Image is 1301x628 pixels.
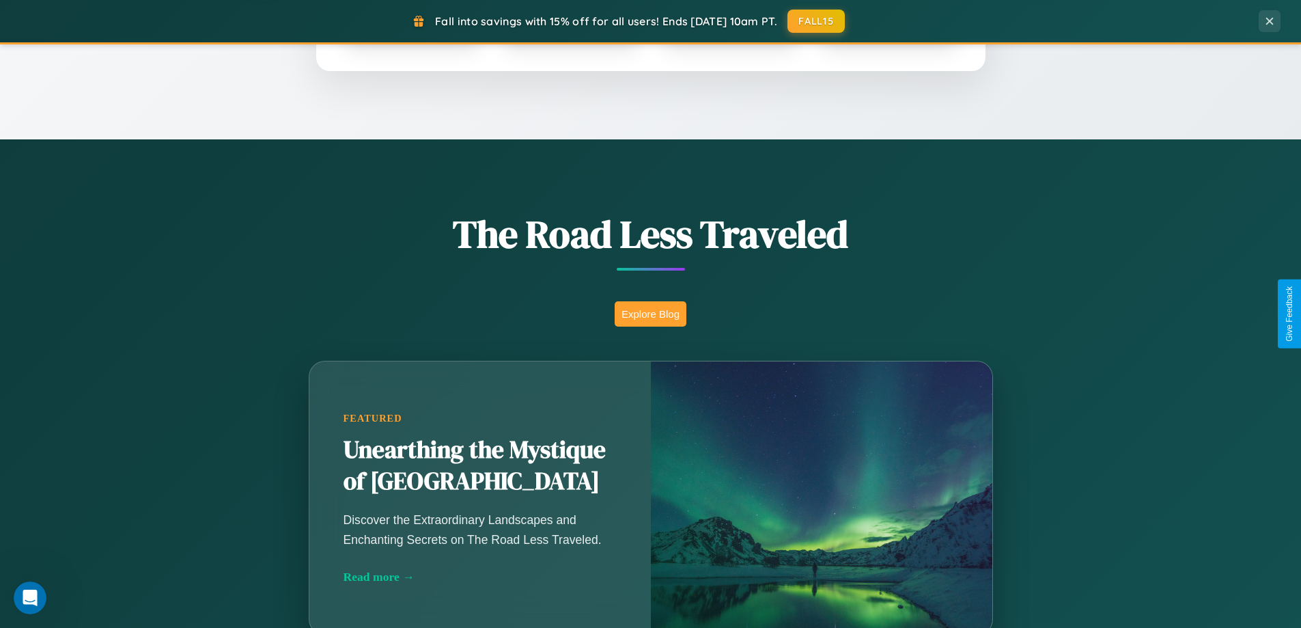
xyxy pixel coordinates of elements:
p: Discover the Extraordinary Landscapes and Enchanting Secrets on The Road Less Traveled. [344,510,617,549]
h2: Unearthing the Mystique of [GEOGRAPHIC_DATA] [344,435,617,497]
iframe: Intercom live chat [14,582,46,614]
span: Fall into savings with 15% off for all users! Ends [DATE] 10am PT. [435,14,777,28]
button: FALL15 [787,10,845,33]
div: Read more → [344,570,617,584]
div: Give Feedback [1285,286,1294,342]
div: Featured [344,413,617,424]
h1: The Road Less Traveled [241,208,1061,260]
button: Explore Blog [615,301,686,327]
